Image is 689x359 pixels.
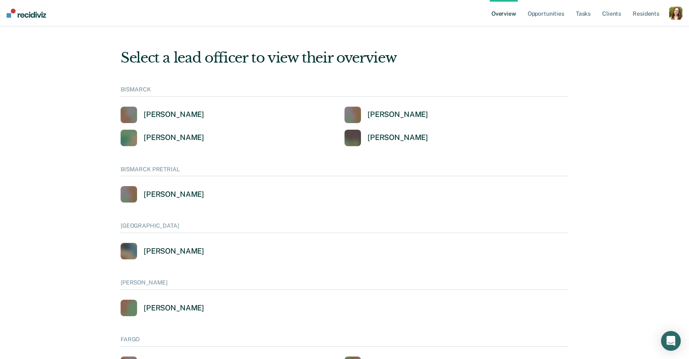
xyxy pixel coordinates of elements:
[144,133,204,142] div: [PERSON_NAME]
[144,247,204,256] div: [PERSON_NAME]
[121,336,568,347] div: FARGO
[121,86,568,97] div: BISMARCK
[368,110,428,119] div: [PERSON_NAME]
[121,186,204,203] a: [PERSON_NAME]
[121,279,568,290] div: [PERSON_NAME]
[121,166,568,177] div: BISMARCK PRETRIAL
[144,110,204,119] div: [PERSON_NAME]
[121,130,204,146] a: [PERSON_NAME]
[144,190,204,199] div: [PERSON_NAME]
[121,107,204,123] a: [PERSON_NAME]
[661,331,681,351] div: Open Intercom Messenger
[121,222,568,233] div: [GEOGRAPHIC_DATA]
[121,243,204,259] a: [PERSON_NAME]
[121,49,568,66] div: Select a lead officer to view their overview
[344,107,428,123] a: [PERSON_NAME]
[344,130,428,146] a: [PERSON_NAME]
[7,9,46,18] img: Recidiviz
[368,133,428,142] div: [PERSON_NAME]
[144,303,204,313] div: [PERSON_NAME]
[121,300,204,316] a: [PERSON_NAME]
